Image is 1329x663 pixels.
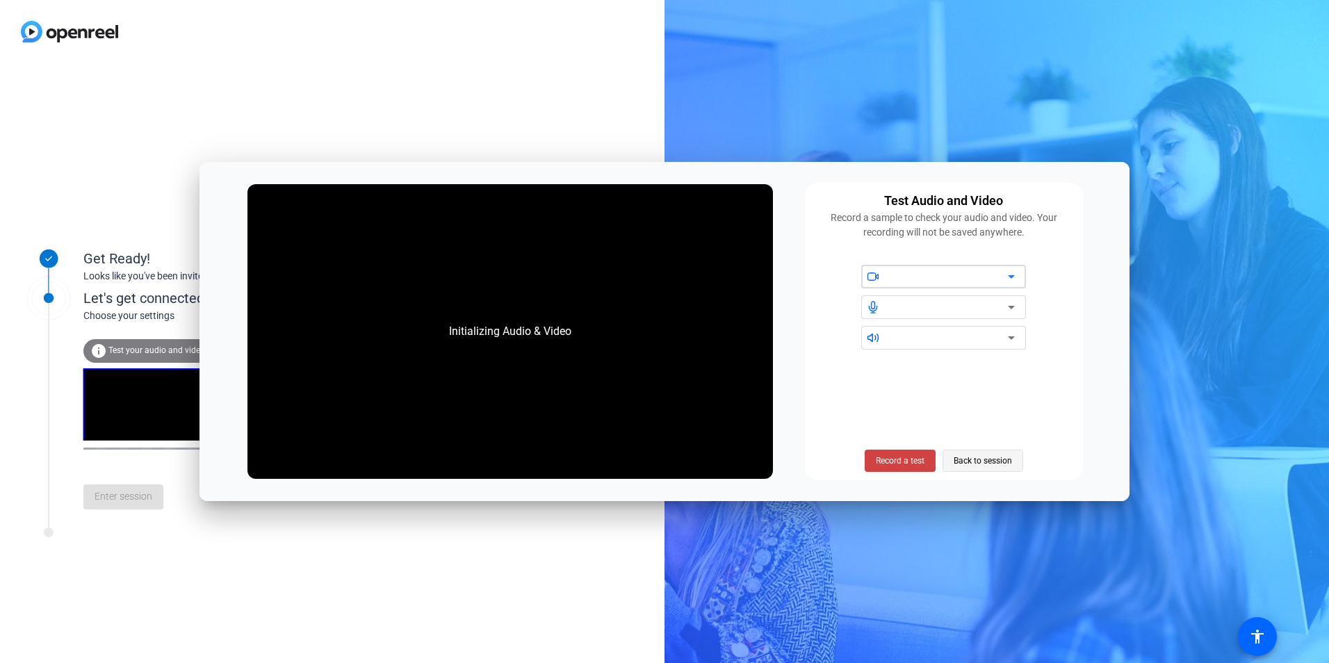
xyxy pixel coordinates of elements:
div: Get Ready! [83,248,361,269]
div: Initializing Audio & Video [435,309,585,354]
div: Looks like you've been invited to join [83,269,361,284]
div: Let's get connected. [83,288,390,309]
div: Record a sample to check your audio and video. Your recording will not be saved anywhere. [813,211,1075,240]
div: Choose your settings [83,309,390,323]
mat-icon: accessibility [1249,628,1266,645]
button: Back to session [943,450,1023,472]
mat-icon: info [90,343,107,359]
div: Test Audio and Video [884,191,1003,211]
span: Test your audio and video [108,345,205,355]
span: Record a test [876,455,924,467]
span: Back to session [954,448,1012,474]
button: Record a test [865,450,936,472]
